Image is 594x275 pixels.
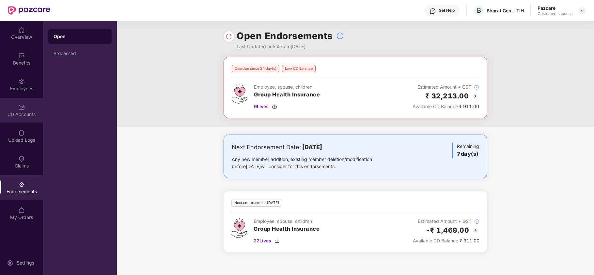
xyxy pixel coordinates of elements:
h3: Group Health Insurance [254,225,320,233]
h3: 7 day(s) [457,150,479,158]
img: svg+xml;base64,PHN2ZyBpZD0iQ0RfQWNjb3VudHMiIGRhdGEtbmFtZT0iQ0QgQWNjb3VudHMiIHhtbG5zPSJodHRwOi8vd3... [18,104,25,110]
img: New Pazcare Logo [8,6,50,15]
img: svg+xml;base64,PHN2ZyBpZD0iRHJvcGRvd24tMzJ4MzIiIHhtbG5zPSJodHRwOi8vd3d3LnczLm9yZy8yMDAwL3N2ZyIgd2... [580,8,585,13]
div: Customer_success [538,11,572,16]
div: Processed [54,51,106,56]
img: svg+xml;base64,PHN2ZyBpZD0iQmFjay0yMHgyMCIgeG1sbnM9Imh0dHA6Ly93d3cudzMub3JnLzIwMDAvc3ZnIiB3aWR0aD... [471,92,479,100]
img: svg+xml;base64,PHN2ZyBpZD0iRW1wbG95ZWVzIiB4bWxucz0iaHR0cDovL3d3dy53My5vcmcvMjAwMC9zdmciIHdpZHRoPS... [18,78,25,85]
img: svg+xml;base64,PHN2ZyBpZD0iQmFjay0yMHgyMCIgeG1sbnM9Imh0dHA6Ly93d3cudzMub3JnLzIwMDAvc3ZnIiB3aWR0aD... [472,226,479,234]
div: Employee, spouse, children [254,83,320,91]
div: ₹ 911.00 [413,103,479,110]
img: svg+xml;base64,PHN2ZyBpZD0iSW5mb18tXzMyeDMyIiBkYXRhLW5hbWU9IkluZm8gLSAzMngzMiIgeG1sbnM9Imh0dHA6Ly... [474,219,479,224]
img: svg+xml;base64,PHN2ZyBpZD0iVXBsb2FkX0xvZ3MiIGRhdGEtbmFtZT0iVXBsb2FkIExvZ3MiIHhtbG5zPSJodHRwOi8vd3... [18,130,25,136]
span: Available CD Balance [413,238,458,243]
div: Remaining [452,143,479,158]
img: svg+xml;base64,PHN2ZyB4bWxucz0iaHR0cDovL3d3dy53My5vcmcvMjAwMC9zdmciIHdpZHRoPSI0Ny43MTQiIGhlaWdodD... [231,218,247,238]
div: Estimated Amount + GST [413,218,479,225]
div: Open [54,33,106,40]
div: Low CD Balance [282,65,316,72]
div: Settings [15,260,36,266]
div: Next endorsement [DATE] [231,199,282,207]
span: Available CD Balance [413,104,458,109]
img: svg+xml;base64,PHN2ZyBpZD0iQ2xhaW0iIHhtbG5zPSJodHRwOi8vd3d3LnczLm9yZy8yMDAwL3N2ZyIgd2lkdGg9IjIwIi... [18,155,25,162]
div: Get Help [439,8,455,13]
img: svg+xml;base64,PHN2ZyB4bWxucz0iaHR0cDovL3d3dy53My5vcmcvMjAwMC9zdmciIHdpZHRoPSI0Ny43MTQiIGhlaWdodD... [232,83,247,104]
div: ₹ 911.00 [413,237,479,244]
img: svg+xml;base64,PHN2ZyBpZD0iU2V0dGluZy0yMHgyMCIgeG1sbnM9Imh0dHA6Ly93d3cudzMub3JnLzIwMDAvc3ZnIiB3aW... [7,260,13,266]
img: svg+xml;base64,PHN2ZyBpZD0iRG93bmxvYWQtMzJ4MzIiIHhtbG5zPSJodHRwOi8vd3d3LnczLm9yZy8yMDAwL3N2ZyIgd2... [272,104,277,109]
img: svg+xml;base64,PHN2ZyBpZD0iRG93bmxvYWQtMzJ4MzIiIHhtbG5zPSJodHRwOi8vd3d3LnczLm9yZy8yMDAwL3N2ZyIgd2... [274,238,280,243]
div: Next Endorsement Date: [232,143,393,152]
img: svg+xml;base64,PHN2ZyBpZD0iSGVscC0zMngzMiIgeG1sbnM9Imh0dHA6Ly93d3cudzMub3JnLzIwMDAvc3ZnIiB3aWR0aD... [430,8,436,14]
span: 9 Lives [254,103,269,110]
div: Last Updated on 5:47 am[DATE] [237,43,344,50]
b: [DATE] [302,144,322,151]
img: svg+xml;base64,PHN2ZyBpZD0iSW5mb18tXzMyeDMyIiBkYXRhLW5hbWU9IkluZm8gLSAzMngzMiIgeG1sbnM9Imh0dHA6Ly... [336,32,344,40]
div: Any new member addition, existing member deletion/modification before [DATE] will consider for th... [232,156,393,170]
img: svg+xml;base64,PHN2ZyBpZD0iTXlfT3JkZXJzIiBkYXRhLW5hbWU9Ik15IE9yZGVycyIgeG1sbnM9Imh0dHA6Ly93d3cudz... [18,207,25,213]
img: svg+xml;base64,PHN2ZyBpZD0iSW5mb18tXzMyeDMyIiBkYXRhLW5hbWU9IkluZm8gLSAzMngzMiIgeG1sbnM9Imh0dHA6Ly... [474,85,479,90]
span: 22 Lives [254,237,271,244]
div: Estimated Amount + GST [413,83,479,91]
div: Overdue since 24 day(s) [232,65,279,72]
div: Bharat Gen - TIH [487,7,524,14]
span: B [477,7,481,14]
h1: Open Endorsements [237,29,333,43]
div: Pazcare [538,5,572,11]
h3: Group Health Insurance [254,91,320,99]
h2: ₹ 32,213.00 [425,91,469,101]
div: Employee, spouse, children [254,218,320,225]
img: svg+xml;base64,PHN2ZyBpZD0iRW5kb3JzZW1lbnRzIiB4bWxucz0iaHR0cDovL3d3dy53My5vcmcvMjAwMC9zdmciIHdpZH... [18,181,25,188]
img: svg+xml;base64,PHN2ZyBpZD0iUmVsb2FkLTMyeDMyIiB4bWxucz0iaHR0cDovL3d3dy53My5vcmcvMjAwMC9zdmciIHdpZH... [226,33,232,40]
img: svg+xml;base64,PHN2ZyBpZD0iQmVuZWZpdHMiIHhtbG5zPSJodHRwOi8vd3d3LnczLm9yZy8yMDAwL3N2ZyIgd2lkdGg9Ij... [18,52,25,59]
img: svg+xml;base64,PHN2ZyBpZD0iSG9tZSIgeG1sbnM9Imh0dHA6Ly93d3cudzMub3JnLzIwMDAvc3ZnIiB3aWR0aD0iMjAiIG... [18,27,25,33]
h2: -₹ 1,469.00 [426,225,469,236]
